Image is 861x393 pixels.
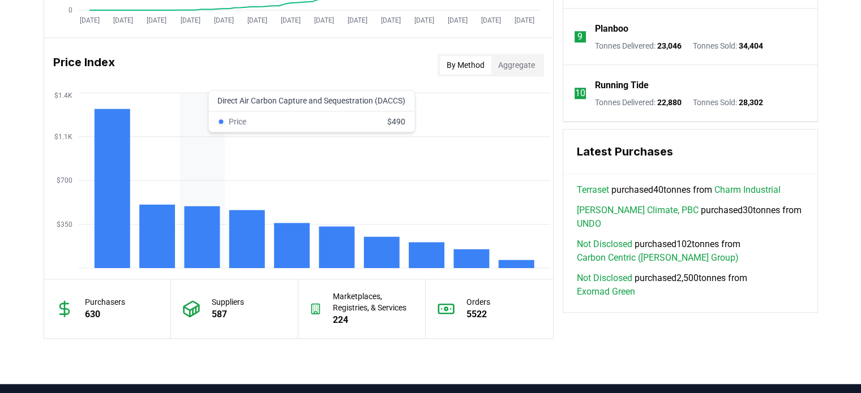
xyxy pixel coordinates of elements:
h3: Price Index [53,54,115,76]
a: Planboo [595,22,628,36]
a: Not Disclosed [577,271,632,285]
tspan: [DATE] [447,16,467,24]
p: 10 [575,87,585,100]
tspan: [DATE] [314,16,333,24]
a: UNDO [577,217,601,231]
tspan: [DATE] [80,16,100,24]
tspan: [DATE] [247,16,267,24]
span: purchased 102 tonnes from [577,237,804,265]
p: 224 [333,313,414,327]
a: Not Disclosed [577,237,632,251]
span: purchased 2,500 tonnes from [577,271,804,299]
tspan: [DATE] [481,16,500,24]
tspan: $700 [56,176,72,184]
p: 5522 [466,308,490,321]
a: Exomad Green [577,285,635,299]
a: Terraset [577,183,609,197]
p: Marketplaces, Registries, & Services [333,291,414,313]
a: Charm Industrial [714,183,781,197]
h3: Latest Purchases [577,143,804,160]
span: 22,880 [657,98,682,107]
p: Tonnes Sold : [693,40,763,51]
p: Tonnes Sold : [693,97,763,108]
p: 587 [212,308,244,321]
tspan: 0 [68,6,72,14]
tspan: [DATE] [414,16,434,24]
span: 34,404 [739,41,763,50]
button: By Method [440,56,491,74]
p: Suppliers [212,296,244,308]
p: Tonnes Delivered : [595,97,682,108]
span: purchased 30 tonnes from [577,204,804,231]
tspan: $1.4K [54,91,72,99]
p: 630 [85,308,125,321]
tspan: $1.1K [54,133,72,141]
tspan: [DATE] [147,16,166,24]
a: Carbon Centric ([PERSON_NAME] Group) [577,251,739,265]
p: 9 [577,30,582,44]
span: purchased 40 tonnes from [577,183,781,197]
p: Purchasers [85,296,125,308]
tspan: [DATE] [213,16,233,24]
tspan: [DATE] [180,16,200,24]
a: [PERSON_NAME] Climate, PBC [577,204,699,217]
tspan: [DATE] [380,16,400,24]
tspan: [DATE] [347,16,367,24]
button: Aggregate [491,56,542,74]
tspan: $350 [56,221,72,228]
span: 23,046 [657,41,682,50]
tspan: [DATE] [515,16,534,24]
tspan: [DATE] [113,16,133,24]
tspan: [DATE] [280,16,300,24]
p: Orders [466,296,490,308]
a: Running Tide [595,79,649,92]
p: Tonnes Delivered : [595,40,682,51]
span: 28,302 [739,98,763,107]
